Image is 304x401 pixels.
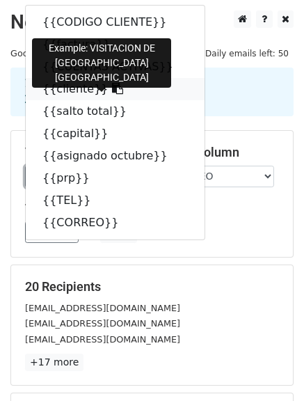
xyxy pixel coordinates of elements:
span: Daily emails left: 50 [200,46,294,61]
a: {{factura}} [26,33,205,56]
a: {{salto total}} [26,100,205,123]
small: [EMAIL_ADDRESS][DOMAIN_NAME] [25,318,180,329]
small: Google Sheet: [10,48,182,58]
div: Widget de chat [234,334,304,401]
div: 1. Write your email in Gmail 2. Click [14,76,290,108]
small: [EMAIL_ADDRESS][DOMAIN_NAME] [25,334,180,345]
a: {{CUENTAS ACTIVAS}} [26,56,205,78]
small: [EMAIL_ADDRESS][DOMAIN_NAME] [25,303,180,313]
iframe: Chat Widget [234,334,304,401]
a: Daily emails left: 50 [200,48,294,58]
a: {{cliente}} [26,78,205,100]
a: {{CODIGO CLIENTE}} [26,11,205,33]
a: +17 more [25,354,83,371]
h5: 20 Recipients [25,279,279,294]
a: {{CORREO}} [26,212,205,234]
h2: New Campaign [10,10,294,34]
a: {{prp}} [26,167,205,189]
a: {{asignado octubre}} [26,145,205,167]
div: Example: VISITACION DE [GEOGRAPHIC_DATA] [GEOGRAPHIC_DATA] [32,38,171,88]
a: {{TEL}} [26,189,205,212]
h5: Email column [163,145,280,160]
a: {{capital}} [26,123,205,145]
